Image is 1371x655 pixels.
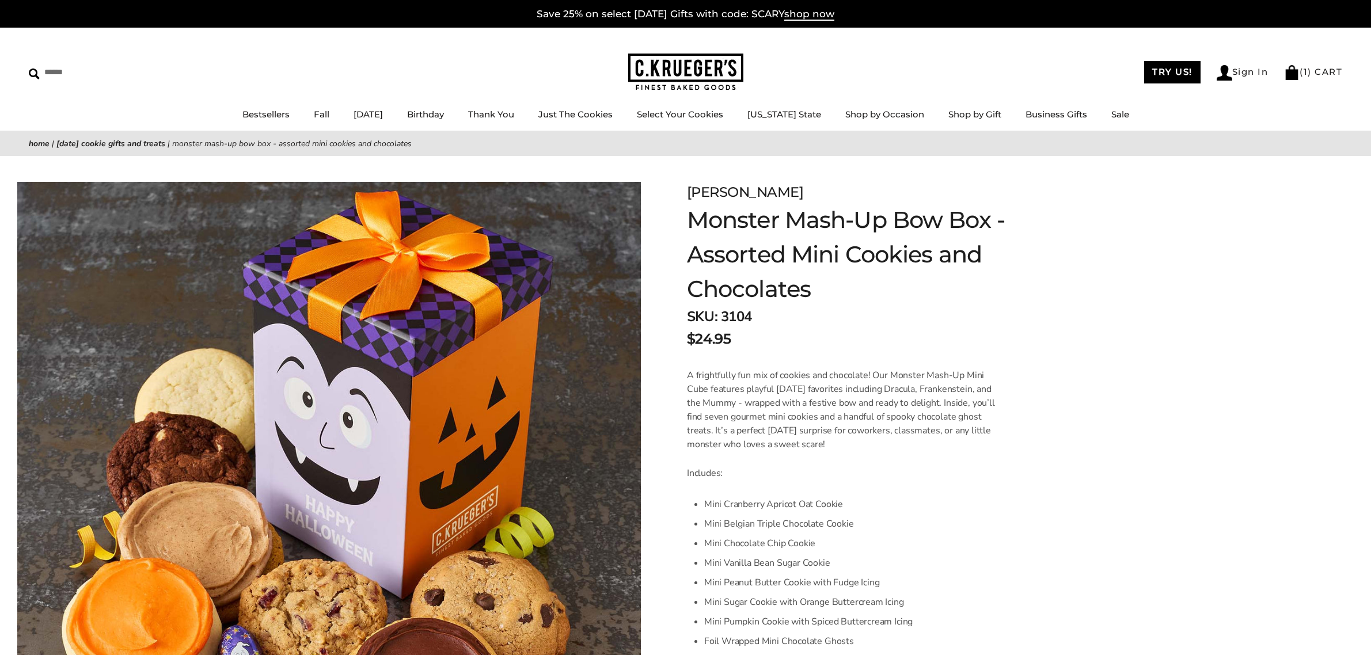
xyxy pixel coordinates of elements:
a: Business Gifts [1026,109,1087,120]
a: Bestsellers [242,109,290,120]
li: Mini Cranberry Apricot Oat Cookie [704,494,1002,514]
li: Mini Vanilla Bean Sugar Cookie [704,553,1002,573]
p: A frightfully fun mix of cookies and chocolate! Our Monster Mash-Up Mini Cube features playful [D... [687,368,1002,451]
li: Foil Wrapped Mini Chocolate Ghosts [704,631,1002,651]
a: (1) CART [1284,66,1342,77]
span: Monster Mash-Up Bow Box - Assorted Mini Cookies and Chocolates [172,138,412,149]
li: Mini Belgian Triple Chocolate Cookie [704,514,1002,534]
p: Includes: [687,466,1002,480]
a: Birthday [407,109,444,120]
img: C.KRUEGER'S [628,54,743,91]
a: Sale [1111,109,1129,120]
a: Save 25% on select [DATE] Gifts with code: SCARYshop now [537,8,834,21]
img: Bag [1284,65,1300,80]
a: Sign In [1217,65,1269,81]
span: | [52,138,54,149]
li: Mini Pumpkin Cookie with Spiced Buttercream Icing [704,612,1002,631]
a: Shop by Occasion [845,109,924,120]
div: [PERSON_NAME] [687,182,1054,203]
a: Home [29,138,50,149]
li: Mini Sugar Cookie with Orange Buttercream Icing [704,592,1002,612]
span: 3104 [721,307,752,326]
img: Account [1217,65,1232,81]
span: $24.95 [687,329,731,349]
a: Fall [314,109,329,120]
li: Mini Peanut Butter Cookie with Fudge Icing [704,573,1002,592]
a: Shop by Gift [948,109,1001,120]
span: shop now [784,8,834,21]
a: TRY US! [1144,61,1201,83]
span: | [168,138,170,149]
a: [US_STATE] State [747,109,821,120]
input: Search [29,63,166,81]
span: 1 [1304,66,1308,77]
a: [DATE] [354,109,383,120]
a: Just The Cookies [538,109,613,120]
li: Mini Chocolate Chip Cookie [704,534,1002,553]
h1: Monster Mash-Up Bow Box - Assorted Mini Cookies and Chocolates [687,203,1054,306]
a: Select Your Cookies [637,109,723,120]
a: [DATE] Cookie Gifts and Treats [56,138,165,149]
a: Thank You [468,109,514,120]
strong: SKU: [687,307,717,326]
nav: breadcrumbs [29,137,1342,150]
img: Search [29,68,40,79]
